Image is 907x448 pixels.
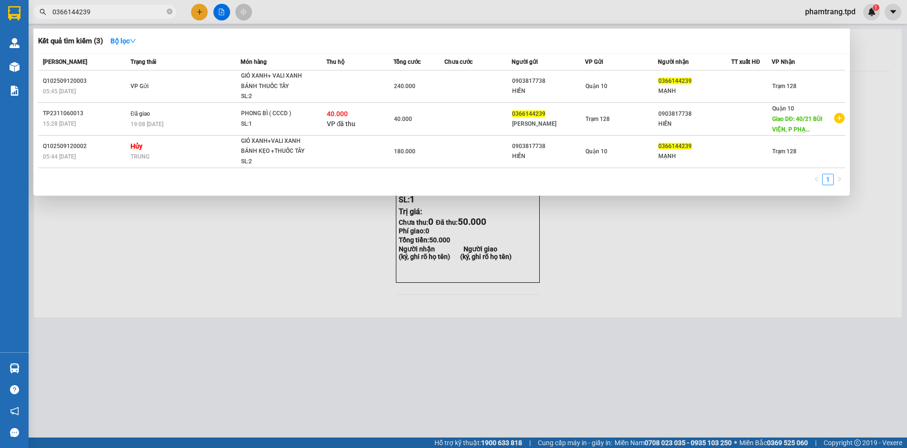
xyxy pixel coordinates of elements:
[43,76,128,86] div: Q102509120003
[8,6,20,20] img: logo-vxr
[10,428,19,437] span: message
[131,121,163,128] span: 19:08 [DATE]
[43,153,76,160] span: 05:44 [DATE]
[38,36,103,46] h3: Kết quả tìm kiếm ( 3 )
[43,88,76,95] span: 05:45 [DATE]
[512,119,585,129] div: [PERSON_NAME]
[512,59,538,65] span: Người gửi
[10,62,20,72] img: warehouse-icon
[823,174,833,185] a: 1
[585,59,603,65] span: VP Gửi
[772,105,794,112] span: Quận 10
[131,153,150,160] span: TRUNG
[241,91,312,102] div: SL: 2
[131,142,142,150] strong: Hủy
[394,148,415,155] span: 180.000
[658,119,731,129] div: HIỀN
[111,37,136,45] strong: Bộ lọc
[131,110,150,117] span: Đã giao
[43,120,76,127] span: 15:28 [DATE]
[10,407,19,416] span: notification
[585,83,607,90] span: Quận 10
[658,109,731,119] div: 0903817738
[731,59,760,65] span: TT xuất HĐ
[103,33,144,49] button: Bộ lọcdown
[512,86,585,96] div: HIỀN
[241,59,267,65] span: Món hàng
[512,151,585,161] div: HIỀN
[658,78,692,84] span: 0366144239
[43,141,128,151] div: Q102509120002
[10,385,19,394] span: question-circle
[772,148,796,155] span: Trạm 128
[512,141,585,151] div: 0903817738
[512,110,545,117] span: 0366144239
[327,120,356,128] span: VP đã thu
[822,174,834,185] li: 1
[811,174,822,185] li: Previous Page
[241,157,312,167] div: SL: 2
[811,174,822,185] button: left
[814,176,819,182] span: left
[834,174,845,185] button: right
[394,83,415,90] span: 240.000
[834,174,845,185] li: Next Page
[40,9,46,15] span: search
[327,110,348,118] span: 40.000
[658,59,689,65] span: Người nhận
[10,363,20,373] img: warehouse-icon
[658,151,731,161] div: MẠNH
[43,109,128,119] div: TP2311060013
[130,38,136,44] span: down
[658,143,692,149] span: 0366144239
[167,9,172,14] span: close-circle
[512,76,585,86] div: 0903817738
[52,7,165,17] input: Tìm tên, số ĐT hoặc mã đơn
[131,83,149,90] span: VP Gửi
[10,38,20,48] img: warehouse-icon
[131,59,156,65] span: Trạng thái
[585,148,607,155] span: Quận 10
[772,59,795,65] span: VP Nhận
[658,86,731,96] div: MẠNH
[167,8,172,17] span: close-circle
[393,59,421,65] span: Tổng cước
[241,136,312,157] div: GIỎ XANH+VALI XANH BÁNH KẸO +THUỐC TÂY
[585,116,610,122] span: Trạm 128
[834,113,845,123] span: plus-circle
[241,109,312,119] div: PHONG BÌ ( CCCD )
[326,59,344,65] span: Thu hộ
[10,86,20,96] img: solution-icon
[836,176,842,182] span: right
[772,116,822,133] span: Giao DĐ: 40/21 BÙI VIỆN, P PHẠ...
[772,83,796,90] span: Trạm 128
[444,59,473,65] span: Chưa cước
[241,71,312,91] div: GIỎ XANH+ VALI XANH BÁNH THUỐC TÂY
[394,116,412,122] span: 40.000
[241,119,312,129] div: SL: 1
[43,59,87,65] span: [PERSON_NAME]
